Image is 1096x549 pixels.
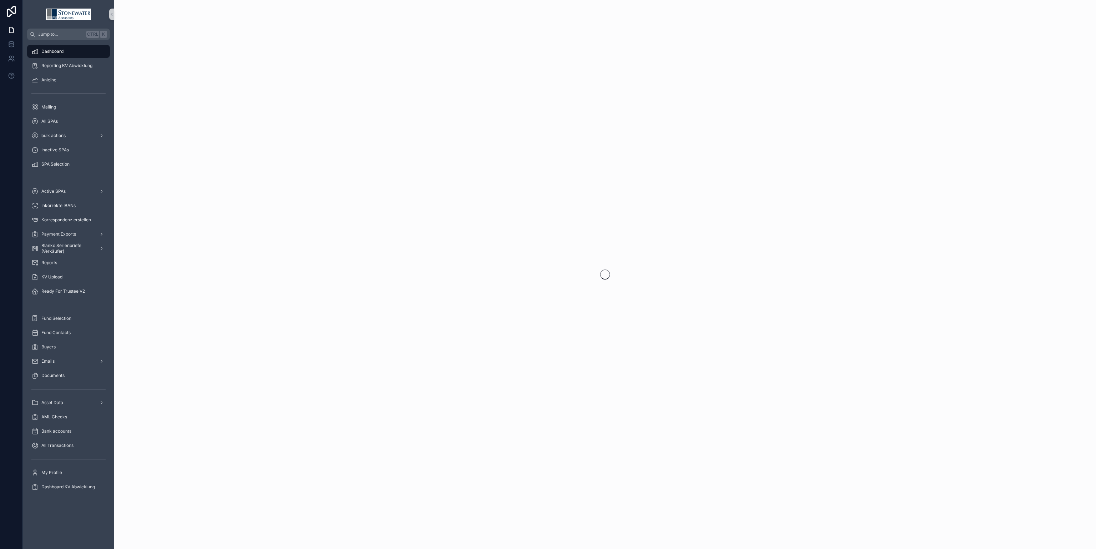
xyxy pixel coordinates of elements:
[41,316,71,321] span: Fund Selection
[41,470,62,475] span: My Profile
[46,9,91,20] img: App logo
[41,203,76,208] span: Inkorrekte IBANs
[27,326,110,339] a: Fund Contacts
[41,330,71,336] span: Fund Contacts
[41,161,70,167] span: SPA Selection
[27,29,110,40] button: Jump to...CtrlK
[41,217,91,223] span: Korrespondenz erstellen
[27,285,110,298] a: Ready For Trustee V2
[27,369,110,382] a: Documents
[27,439,110,452] a: All Transactions
[27,480,110,493] a: Dashboard KV Abwicklung
[38,31,83,37] span: Jump to...
[27,396,110,409] a: Asset Data
[41,260,57,266] span: Reports
[27,158,110,171] a: SPA Selection
[27,45,110,58] a: Dashboard
[41,484,95,490] span: Dashboard KV Abwicklung
[27,341,110,353] a: Buyers
[27,101,110,114] a: Mailing
[41,243,93,254] span: Blanko Serienbriefe (Verkäufer)
[86,31,99,38] span: Ctrl
[101,31,106,37] span: K
[27,213,110,226] a: Korrespondenz erstellen
[27,411,110,423] a: AML Checks
[27,59,110,72] a: Reporting KV Abwicklung
[27,271,110,283] a: KV Upload
[27,312,110,325] a: Fund Selection
[23,40,114,503] div: scrollable content
[41,400,63,406] span: Asset Data
[41,133,66,138] span: bulk actions
[41,49,64,54] span: Dashboard
[27,129,110,142] a: bulk actions
[27,185,110,198] a: Active SPAs
[27,355,110,368] a: Emails
[41,274,62,280] span: KV Upload
[27,466,110,479] a: My Profile
[27,242,110,255] a: Blanko Serienbriefe (Verkäufer)
[41,414,67,420] span: AML Checks
[41,428,71,434] span: Bank accounts
[41,373,65,378] span: Documents
[41,358,55,364] span: Emails
[27,256,110,269] a: Reports
[41,147,69,153] span: Inactive SPAs
[27,425,110,438] a: Bank accounts
[41,63,92,69] span: Reporting KV Abwicklung
[41,188,66,194] span: Active SPAs
[41,104,56,110] span: Mailing
[41,231,76,237] span: Payment Exports
[27,115,110,128] a: All SPAs
[41,344,56,350] span: Buyers
[27,143,110,156] a: Inactive SPAs
[27,228,110,241] a: Payment Exports
[41,119,58,124] span: All SPAs
[27,199,110,212] a: Inkorrekte IBANs
[27,74,110,86] a: Anleihe
[41,77,56,83] span: Anleihe
[41,288,85,294] span: Ready For Trustee V2
[41,443,73,448] span: All Transactions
